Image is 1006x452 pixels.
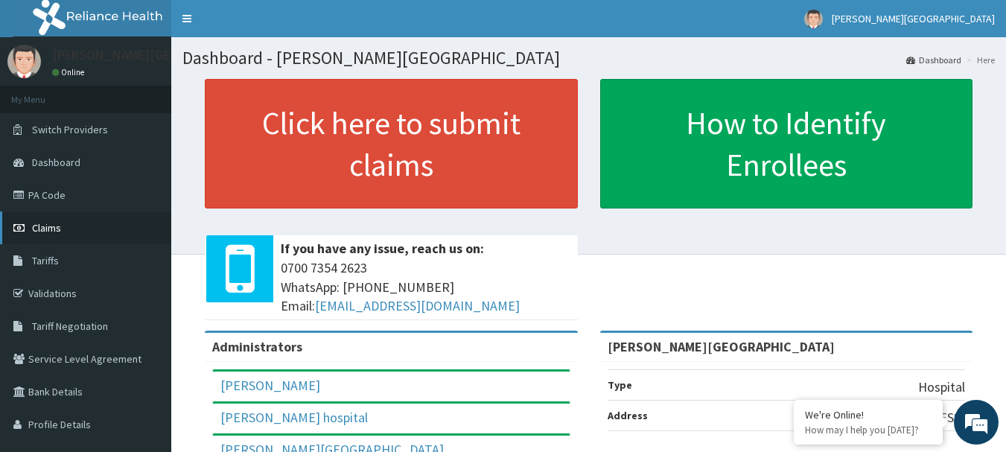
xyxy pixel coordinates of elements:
[832,12,995,25] span: [PERSON_NAME][GEOGRAPHIC_DATA]
[32,254,59,267] span: Tariffs
[600,79,973,209] a: How to Identify Enrollees
[608,409,648,422] b: Address
[804,10,823,28] img: User Image
[52,48,273,62] p: [PERSON_NAME][GEOGRAPHIC_DATA]
[182,48,995,68] h1: Dashboard - [PERSON_NAME][GEOGRAPHIC_DATA]
[805,408,932,421] div: We're Online!
[281,240,484,257] b: If you have any issue, reach us on:
[32,319,108,333] span: Tariff Negotiation
[212,338,302,355] b: Administrators
[52,67,88,77] a: Online
[28,74,60,112] img: d_794563401_company_1708531726252_794563401
[608,338,835,355] strong: [PERSON_NAME][GEOGRAPHIC_DATA]
[86,133,206,283] span: We're online!
[244,7,280,43] div: Minimize live chat window
[205,79,578,209] a: Click here to submit claims
[608,378,632,392] b: Type
[220,409,368,426] a: [PERSON_NAME] hospital
[906,54,961,66] a: Dashboard
[7,45,41,78] img: User Image
[220,377,320,394] a: [PERSON_NAME]
[77,83,250,103] div: Chat with us now
[7,297,284,349] textarea: Type your message and hit 'Enter'
[918,378,965,397] p: Hospital
[315,297,520,314] a: [EMAIL_ADDRESS][DOMAIN_NAME]
[32,156,80,169] span: Dashboard
[32,123,108,136] span: Switch Providers
[32,221,61,235] span: Claims
[281,258,570,316] span: 0700 7354 2623 WhatsApp: [PHONE_NUMBER] Email:
[805,424,932,436] p: How may I help you today?
[963,54,995,66] li: Here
